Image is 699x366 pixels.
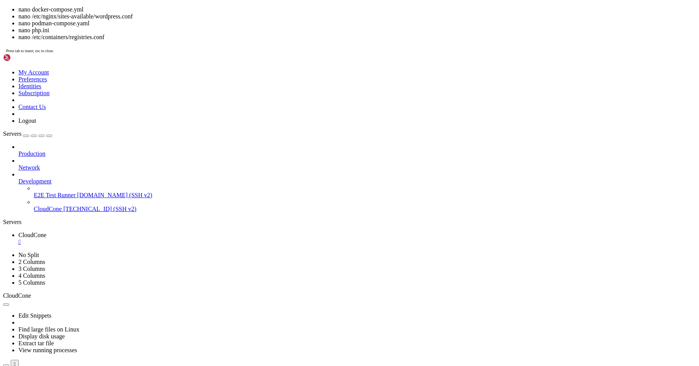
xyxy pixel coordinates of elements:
[18,272,45,279] a: 4 Columns
[3,51,598,58] x-row: permitted by applicable law.
[18,83,41,89] a: Identities
[3,292,31,299] span: CloudCone
[18,143,696,157] li: Production
[18,164,696,171] a: Network
[18,69,49,76] a: My Account
[3,17,598,24] x-row: The programs included with the Debian GNU/Linux system are free software;
[18,340,54,346] a: Extract tar file
[18,232,696,246] a: CloudCone
[3,45,598,51] x-row: Debian GNU/Linux comes with ABSOLUTELY NO WARRANTY, to the extent
[18,252,39,258] a: No Split
[18,265,45,272] a: 3 Columns
[3,72,598,79] x-row: root@nova:~# cd /root/data/docker_data/npm
[18,333,65,340] a: Display disk usage
[3,65,598,72] x-row: root@nova:~# mkdir -p /root/data/docker_data/npm
[34,199,696,213] li: CloudCone [TECHNICAL_ID] (SSH v2)
[34,192,76,198] span: E2E Test Runner
[3,130,22,137] span: Servers
[129,79,133,86] div: (39, 11)
[18,326,80,333] a: Find large files on Linux
[18,239,696,246] a: 
[3,31,598,38] x-row: individual files in /usr/share/doc/*/copyright.
[18,150,45,157] span: Production
[18,104,46,110] a: Contact Us
[18,279,45,286] a: 5 Columns
[18,34,696,41] li: nano /etc/containers/registries.conf
[34,206,62,212] span: CloudCone
[18,13,696,20] li: nano /etc/nginx/sites-available/wordpress.conf
[3,58,598,65] x-row: Last login: [DATE] from [TECHNICAL_ID]
[18,6,696,13] li: nano docker-compose.yml
[18,20,696,27] li: nano podman-compose.yaml
[18,178,51,185] span: Development
[18,76,47,82] a: Preferences
[18,157,696,171] li: Network
[77,192,152,198] span: [DOMAIN_NAME] (SSH v2)
[3,130,52,137] a: Servers
[18,232,46,238] span: CloudCone
[18,171,696,213] li: Development
[18,164,40,171] span: Network
[3,54,47,61] img: Shellngn
[3,24,598,31] x-row: the exact distribution terms for each program are described in the
[18,27,696,34] li: nano php.ini
[3,219,696,226] div: Servers
[3,79,598,86] x-row: root@nova:~/data/docker_data/npm# nano
[18,150,696,157] a: Production
[18,312,51,319] a: Edit Snippets
[63,206,136,212] span: [TECHNICAL_ID] (SSH v2)
[6,49,54,53] span: Press tab to insert, esc to close.
[34,206,696,213] a: CloudCone [TECHNICAL_ID] (SSH v2)
[18,259,45,265] a: 2 Columns
[18,347,77,353] a: View running processes
[34,192,696,199] a: E2E Test Runner [DOMAIN_NAME] (SSH v2)
[34,185,696,199] li: E2E Test Runner [DOMAIN_NAME] (SSH v2)
[3,3,598,10] x-row: Linux nova 6.1.0-31-amd64 #1 SMP PREEMPT_DYNAMIC Debian 6.1.128-1 ([DATE]) x86_64
[18,117,36,124] a: Logout
[18,90,50,96] a: Subscription
[18,178,696,185] a: Development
